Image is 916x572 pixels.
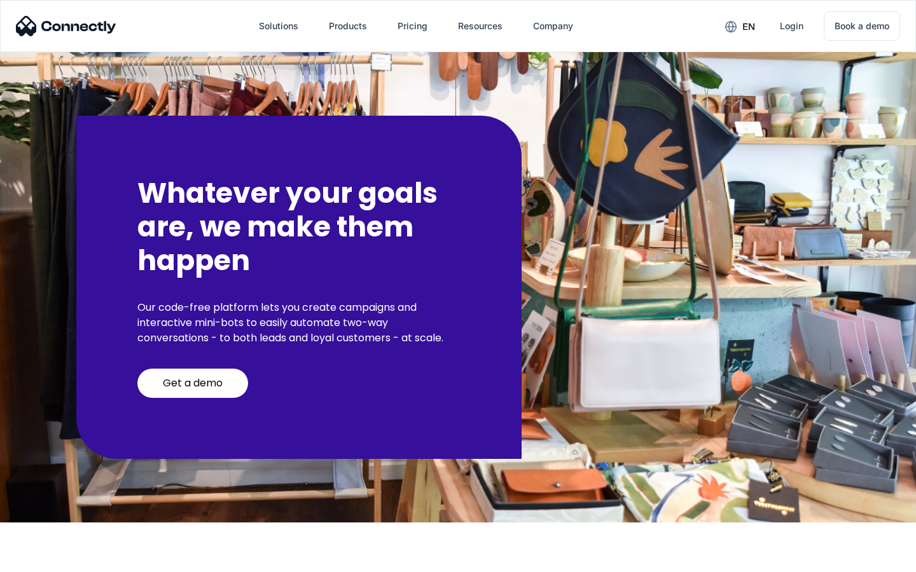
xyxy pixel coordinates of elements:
[259,17,298,35] div: Solutions
[163,377,223,390] div: Get a demo
[398,17,427,35] div: Pricing
[458,17,503,35] div: Resources
[25,550,76,568] ul: Language list
[387,11,438,41] a: Pricing
[533,17,573,35] div: Company
[13,550,76,568] aside: Language selected: English
[824,11,900,41] a: Book a demo
[329,17,367,35] div: Products
[770,11,814,41] a: Login
[137,300,461,346] p: Our code-free platform lets you create campaigns and interactive mini-bots to easily automate two...
[780,17,803,35] div: Login
[742,18,755,36] div: en
[16,16,116,36] img: Connectly Logo
[137,369,248,398] a: Get a demo
[137,177,461,277] h2: Whatever your goals are, we make them happen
